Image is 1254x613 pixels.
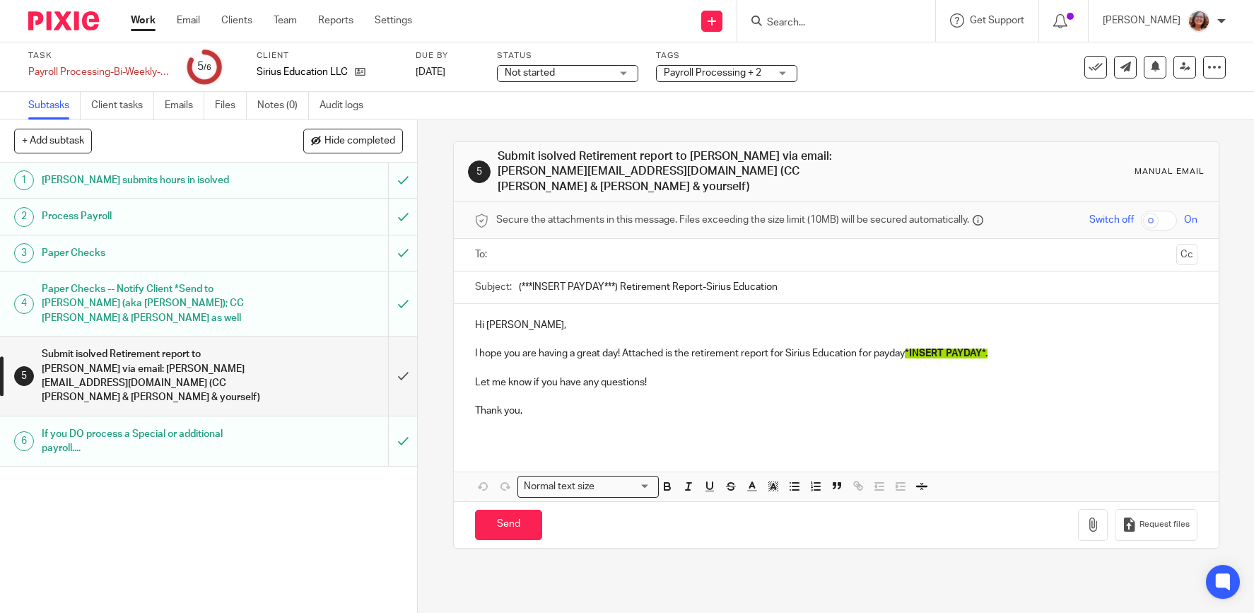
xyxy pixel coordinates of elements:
[1115,509,1197,541] button: Request files
[197,59,211,75] div: 5
[1188,10,1210,33] img: LB%20Reg%20Headshot%208-2-23.jpg
[303,129,403,153] button: Hide completed
[416,67,445,77] span: [DATE]
[177,13,200,28] a: Email
[1184,213,1197,227] span: On
[257,92,309,119] a: Notes (0)
[475,280,512,294] label: Subject:
[28,50,170,62] label: Task
[204,64,211,71] small: /6
[970,16,1024,25] span: Get Support
[1135,166,1205,177] div: Manual email
[215,92,247,119] a: Files
[475,346,1197,361] p: I hope you are having a great day! Attached is the retirement report for Sirius Education for payday
[475,247,491,262] label: To:
[1176,244,1197,265] button: Cc
[656,50,797,62] label: Tags
[257,50,398,62] label: Client
[42,170,264,191] h1: [PERSON_NAME] submits hours in isolved
[498,149,866,194] h1: Submit isolved Retirement report to [PERSON_NAME] via email: [PERSON_NAME][EMAIL_ADDRESS][DOMAIN_...
[324,136,395,147] span: Hide completed
[475,318,1197,332] p: Hi [PERSON_NAME],
[766,17,893,30] input: Search
[42,243,264,264] h1: Paper Checks
[475,510,542,540] input: Send
[1089,213,1134,227] span: Switch off
[257,65,348,79] p: Sirius Education LLC
[475,375,1197,390] p: Let me know if you have any questions!
[28,65,170,79] div: Payroll Processing-Bi-Weekly-Sirius Education
[375,13,412,28] a: Settings
[14,207,34,227] div: 2
[475,404,1197,433] p: Thank you,
[42,344,264,408] h1: Submit isolved Retirement report to [PERSON_NAME] via email: [PERSON_NAME][EMAIL_ADDRESS][DOMAIN_...
[14,243,34,263] div: 3
[42,424,264,460] h1: If you DO process a Special or additional payroll....
[221,13,252,28] a: Clients
[505,68,555,78] span: Not started
[42,279,264,329] h1: Paper Checks -- Notify Client *Send to [PERSON_NAME] (aka [PERSON_NAME]); CC [PERSON_NAME] & [PER...
[274,13,297,28] a: Team
[905,349,988,358] span: *INSERT PAYDAY*.
[28,92,81,119] a: Subtasks
[517,476,659,498] div: Search for option
[14,366,34,386] div: 5
[131,13,156,28] a: Work
[91,92,154,119] a: Client tasks
[468,160,491,183] div: 5
[599,479,650,494] input: Search for option
[497,50,638,62] label: Status
[521,479,598,494] span: Normal text size
[496,213,969,227] span: Secure the attachments in this message. Files exceeding the size limit (10MB) will be secured aut...
[416,50,479,62] label: Due by
[1139,519,1190,530] span: Request files
[14,431,34,451] div: 6
[664,68,761,78] span: Payroll Processing + 2
[14,129,92,153] button: + Add subtask
[14,170,34,190] div: 1
[165,92,204,119] a: Emails
[1103,13,1180,28] p: [PERSON_NAME]
[28,11,99,30] img: Pixie
[14,294,34,314] div: 4
[320,92,374,119] a: Audit logs
[42,206,264,227] h1: Process Payroll
[318,13,353,28] a: Reports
